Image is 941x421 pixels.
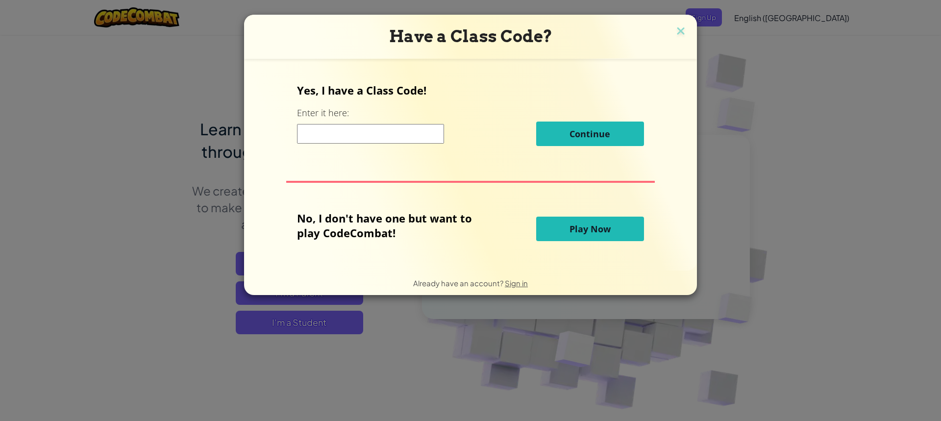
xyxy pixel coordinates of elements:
[570,128,610,140] span: Continue
[536,217,644,241] button: Play Now
[413,278,505,288] span: Already have an account?
[297,107,349,119] label: Enter it here:
[297,211,487,240] p: No, I don't have one but want to play CodeCombat!
[674,25,687,39] img: close icon
[389,26,552,46] span: Have a Class Code?
[505,278,528,288] a: Sign in
[297,83,644,98] p: Yes, I have a Class Code!
[570,223,611,235] span: Play Now
[536,122,644,146] button: Continue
